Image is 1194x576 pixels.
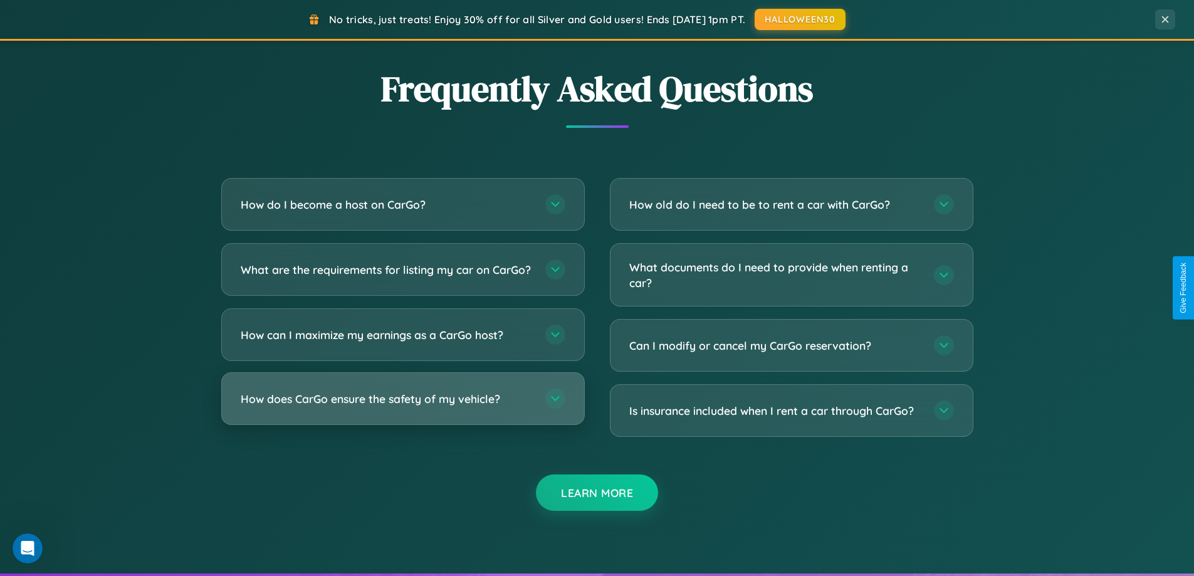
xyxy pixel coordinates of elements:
h3: How can I maximize my earnings as a CarGo host? [241,327,533,343]
button: Learn More [536,474,658,511]
h3: What are the requirements for listing my car on CarGo? [241,262,533,278]
h2: Frequently Asked Questions [221,65,973,113]
button: HALLOWEEN30 [755,9,846,30]
span: No tricks, just treats! Enjoy 30% off for all Silver and Gold users! Ends [DATE] 1pm PT. [329,13,745,26]
iframe: Intercom live chat [13,533,43,563]
h3: How do I become a host on CarGo? [241,197,533,212]
h3: What documents do I need to provide when renting a car? [629,259,921,290]
h3: Can I modify or cancel my CarGo reservation? [629,338,921,353]
h3: Is insurance included when I rent a car through CarGo? [629,403,921,419]
h3: How old do I need to be to rent a car with CarGo? [629,197,921,212]
div: Give Feedback [1179,263,1188,313]
h3: How does CarGo ensure the safety of my vehicle? [241,391,533,407]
